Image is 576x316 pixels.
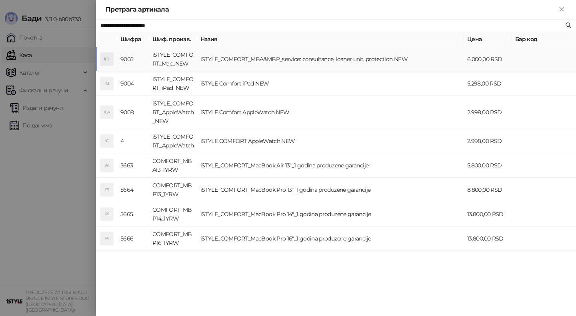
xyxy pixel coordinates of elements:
td: iSTYLE_COMFORT_MacBook Pro 16"_1 godina produzene garancije [197,227,464,251]
td: iSTYLE Comfort iPad NEW [197,72,464,96]
td: iSTYLE_COMFORT_Mac_NEW [149,47,197,72]
th: Шифра [117,32,149,47]
td: 13.800,00 RSD [464,227,512,251]
th: Бар код [512,32,576,47]
td: 9008 [117,96,149,129]
td: 5665 [117,202,149,227]
td: iSTYLE_COMFORT_iPad_NEW [149,72,197,96]
td: 8.800,00 RSD [464,178,512,202]
td: 5.298,00 RSD [464,72,512,96]
td: COMFORT_MBA13_1YRW [149,153,197,178]
td: 5664 [117,178,149,202]
td: iSTYLE_COMFORT_MacBook Pro 13"_1 godina produzene garancije [197,178,464,202]
td: iSTYLE COMFORT AppleWatch NEW [197,129,464,153]
td: COMFORT_MBP16_1YRW [149,227,197,251]
td: iSTYLE Comfort AppleWatch NEW [197,96,464,129]
td: 9005 [117,47,149,72]
div: ICL [100,53,113,66]
td: 2.998,00 RSD [464,96,512,129]
td: 5663 [117,153,149,178]
td: 5.800,00 RSD [464,153,512,178]
div: IP1 [100,183,113,196]
th: Шиф. произв. [149,32,197,47]
div: IP1 [100,232,113,245]
td: iSTYLE_COMFORT_MBA&MBP_service: consultance, loaner unit, protection NEW [197,47,464,72]
td: 5666 [117,227,149,251]
td: 13.800,00 RSD [464,202,512,227]
th: Цена [464,32,512,47]
td: 4 [117,129,149,153]
td: COMFORT_MBP13_1YRW [149,178,197,202]
td: iSTYLE_COMFORT_AppleWatch_NEW [149,96,197,129]
th: Назив [197,32,464,47]
td: 6.000,00 RSD [464,47,512,72]
div: ICA [100,106,113,119]
button: Close [557,5,566,14]
div: IA1 [100,159,113,172]
div: ICI [100,77,113,90]
td: 9004 [117,72,149,96]
div: IC [100,135,113,147]
td: 2.998,00 RSD [464,129,512,153]
div: IP1 [100,208,113,221]
td: iSTYLE_COMFORT_MacBook Pro 14"_1 godina produzene garancije [197,202,464,227]
td: COMFORT_MBP14_1YRW [149,202,197,227]
div: Претрага артикала [106,5,557,14]
td: iSTYLE_COMFORT_MacBook Air 13"_1 godina produzene garancije [197,153,464,178]
td: iSTYLE_COMFORT_AppleWatch [149,129,197,153]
